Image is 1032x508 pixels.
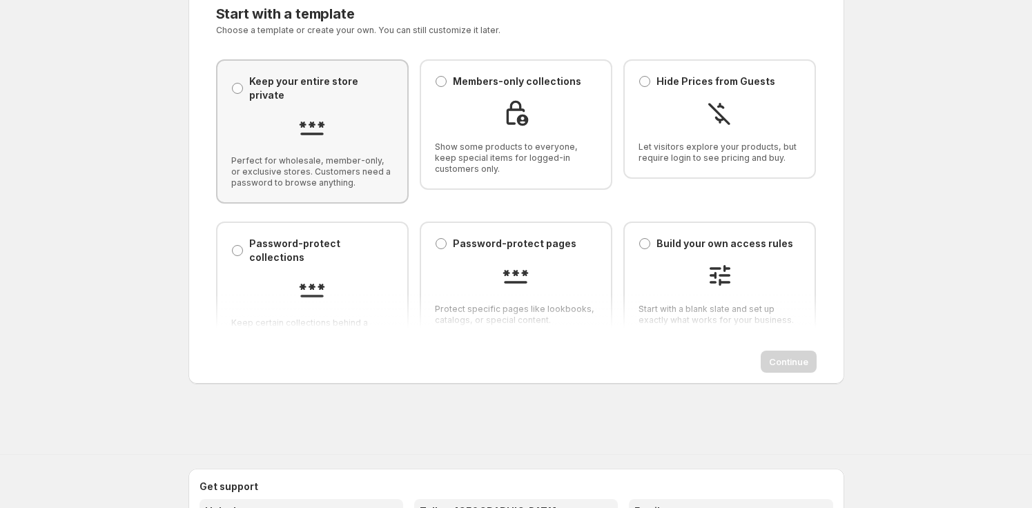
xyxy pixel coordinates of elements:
img: Password-protect collections [298,275,326,303]
span: Keep certain collections behind a password while the rest of your store is open. [231,317,393,351]
span: Protect specific pages like lookbooks, catalogs, or special content. [435,304,597,326]
img: Keep your entire store private [298,113,326,141]
span: Start with a template [216,6,355,22]
h2: Get support [199,480,833,494]
p: Password-protect collections [249,237,393,264]
img: Members-only collections [502,99,529,127]
span: Let visitors explore your products, but require login to see pricing and buy. [639,141,801,164]
p: Keep your entire store private [249,75,393,102]
span: Start with a blank slate and set up exactly what works for your business. [639,304,801,326]
p: Password-protect pages [453,237,576,251]
p: Choose a template or create your own. You can still customize it later. [216,25,653,36]
p: Members-only collections [453,75,581,88]
span: Perfect for wholesale, member-only, or exclusive stores. Customers need a password to browse anyt... [231,155,393,188]
img: Hide Prices from Guests [706,99,734,127]
p: Hide Prices from Guests [656,75,775,88]
p: Build your own access rules [656,237,793,251]
img: Build your own access rules [706,262,734,289]
span: Show some products to everyone, keep special items for logged-in customers only. [435,141,597,175]
img: Password-protect pages [502,262,529,289]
